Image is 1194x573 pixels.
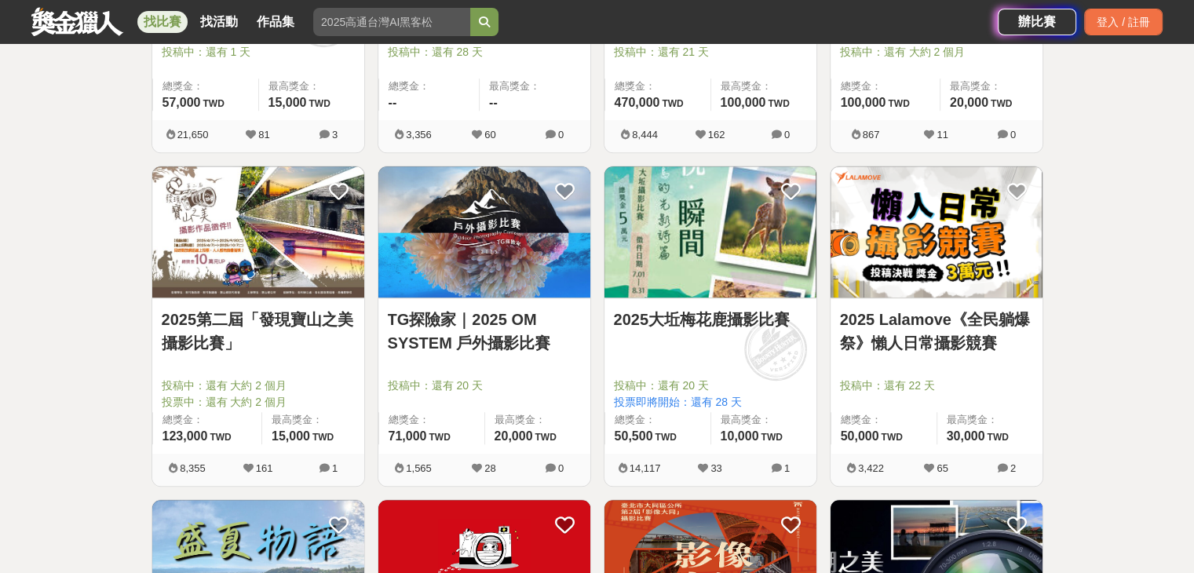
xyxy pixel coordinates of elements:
[272,412,355,428] span: 最高獎金：
[388,44,581,60] span: 投稿中：還有 28 天
[614,378,807,394] span: 投稿中：還有 20 天
[484,129,495,141] span: 60
[987,432,1008,443] span: TWD
[250,11,301,33] a: 作品集
[841,429,879,443] span: 50,000
[784,129,790,141] span: 0
[863,129,880,141] span: 867
[309,98,330,109] span: TWD
[937,129,948,141] span: 11
[312,432,334,443] span: TWD
[210,432,231,443] span: TWD
[388,378,581,394] span: 投稿中：還有 20 天
[389,78,470,94] span: 總獎金：
[937,462,948,474] span: 65
[162,44,355,60] span: 投稿中：還有 1 天
[615,412,701,428] span: 總獎金：
[881,432,902,443] span: TWD
[1084,9,1163,35] div: 登入 / 註冊
[162,394,355,411] span: 投票中：還有 大約 2 個月
[389,429,427,443] span: 71,000
[1010,129,1016,141] span: 0
[604,166,816,297] img: Cover Image
[721,412,807,428] span: 最高獎金：
[378,166,590,298] a: Cover Image
[495,429,533,443] span: 20,000
[256,462,273,474] span: 161
[784,462,790,474] span: 1
[831,166,1042,297] img: Cover Image
[615,78,701,94] span: 總獎金：
[950,78,1033,94] span: 最高獎金：
[761,432,782,443] span: TWD
[162,78,249,94] span: 總獎金：
[389,96,397,109] span: --
[378,166,590,297] img: Cover Image
[389,412,475,428] span: 總獎金：
[721,96,766,109] span: 100,000
[162,429,208,443] span: 123,000
[662,98,683,109] span: TWD
[840,44,1033,60] span: 投稿中：還有 大約 2 個月
[162,308,355,355] a: 2025第二屆「發現寶山之美攝影比賽」
[162,96,201,109] span: 57,000
[180,462,206,474] span: 8,355
[177,129,209,141] span: 21,650
[615,96,660,109] span: 470,000
[268,96,307,109] span: 15,000
[841,78,930,94] span: 總獎金：
[710,462,721,474] span: 33
[840,308,1033,355] a: 2025 Lalamove《全民躺爆祭》懶人日常攝影競賽
[332,462,338,474] span: 1
[721,429,759,443] span: 10,000
[429,432,450,443] span: TWD
[388,308,581,355] a: TG探險家｜2025 OM SYSTEM 戶外攝影比賽
[258,129,269,141] span: 81
[406,129,432,141] span: 3,356
[614,394,807,411] span: 投票即將開始：還有 28 天
[162,378,355,394] span: 投稿中：還有 大約 2 個月
[614,308,807,331] a: 2025大坵梅花鹿攝影比賽
[615,429,653,443] span: 50,500
[998,9,1076,35] a: 辦比賽
[535,432,556,443] span: TWD
[721,78,807,94] span: 最高獎金：
[947,429,985,443] span: 30,000
[991,98,1012,109] span: TWD
[152,166,364,297] img: Cover Image
[632,129,658,141] span: 8,444
[708,129,725,141] span: 162
[768,98,789,109] span: TWD
[630,462,661,474] span: 14,117
[152,166,364,298] a: Cover Image
[840,378,1033,394] span: 投稿中：還有 22 天
[947,412,1033,428] span: 最高獎金：
[1010,462,1016,474] span: 2
[313,8,470,36] input: 2025高通台灣AI黑客松
[489,78,581,94] span: 最高獎金：
[841,96,886,109] span: 100,000
[272,429,310,443] span: 15,000
[841,412,927,428] span: 總獎金：
[162,412,252,428] span: 總獎金：
[614,44,807,60] span: 投稿中：還有 21 天
[194,11,244,33] a: 找活動
[558,129,564,141] span: 0
[332,129,338,141] span: 3
[268,78,355,94] span: 最高獎金：
[495,412,581,428] span: 最高獎金：
[888,98,909,109] span: TWD
[558,462,564,474] span: 0
[950,96,988,109] span: 20,000
[604,166,816,298] a: Cover Image
[137,11,188,33] a: 找比賽
[858,462,884,474] span: 3,422
[484,462,495,474] span: 28
[489,96,498,109] span: --
[406,462,432,474] span: 1,565
[831,166,1042,298] a: Cover Image
[203,98,224,109] span: TWD
[655,432,676,443] span: TWD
